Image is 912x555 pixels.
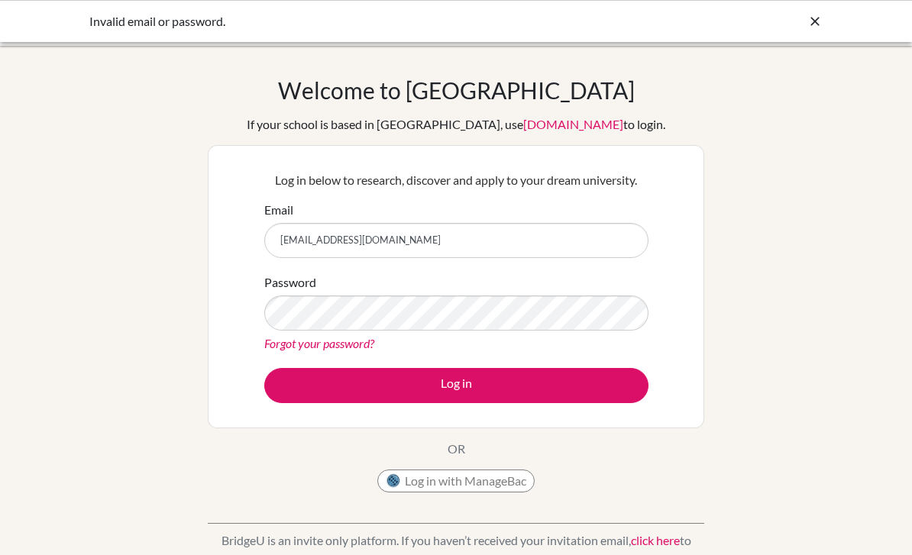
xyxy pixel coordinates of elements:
button: Log in with ManageBac [377,469,535,492]
p: Log in below to research, discover and apply to your dream university. [264,171,648,189]
div: Invalid email or password. [89,12,593,31]
div: If your school is based in [GEOGRAPHIC_DATA], use to login. [247,115,665,134]
p: OR [448,440,465,458]
label: Password [264,273,316,292]
h1: Welcome to [GEOGRAPHIC_DATA] [278,76,635,104]
a: Forgot your password? [264,336,374,350]
a: [DOMAIN_NAME] [523,117,623,131]
a: click here [631,533,680,547]
label: Email [264,201,293,219]
button: Log in [264,368,648,403]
